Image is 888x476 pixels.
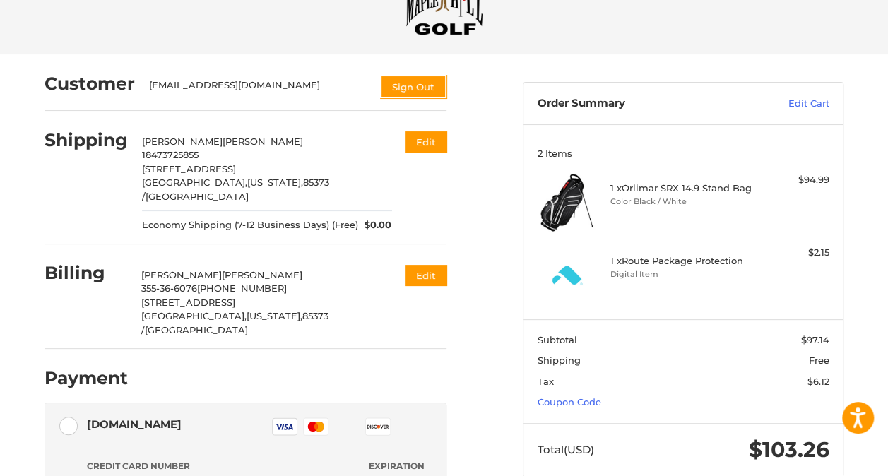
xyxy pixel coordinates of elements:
[538,148,829,159] h3: 2 Items
[141,310,247,321] span: [GEOGRAPHIC_DATA],
[87,460,355,472] label: Credit Card Number
[610,268,753,280] li: Digital Item
[145,324,248,335] span: [GEOGRAPHIC_DATA]
[369,460,426,472] label: Expiration
[756,246,829,260] div: $2.15
[538,97,736,111] h3: Order Summary
[247,177,303,188] span: [US_STATE],
[807,376,829,387] span: $6.12
[141,310,328,335] span: 85373 /
[142,136,223,147] span: [PERSON_NAME]
[405,131,446,152] button: Edit
[141,282,197,294] span: 355-36-6076
[87,412,182,436] div: [DOMAIN_NAME]
[801,334,829,345] span: $97.14
[538,396,601,407] a: Coupon Code
[610,196,753,208] li: Color Black / White
[538,443,594,456] span: Total (USD)
[45,129,128,151] h2: Shipping
[149,78,367,98] div: [EMAIL_ADDRESS][DOMAIN_NAME]
[538,334,577,345] span: Subtotal
[610,182,753,194] h4: 1 x Orlimar SRX 14.9 Stand Bag
[749,436,829,463] span: $103.26
[142,177,247,188] span: [GEOGRAPHIC_DATA],
[146,191,249,202] span: [GEOGRAPHIC_DATA]
[809,355,829,366] span: Free
[247,310,302,321] span: [US_STATE],
[45,73,135,95] h2: Customer
[222,269,302,280] span: [PERSON_NAME]
[736,97,829,111] a: Edit Cart
[141,297,235,308] span: [STREET_ADDRESS]
[142,149,199,160] span: 18473725855
[538,376,554,387] span: Tax
[197,282,287,294] span: [PHONE_NUMBER]
[142,177,329,202] span: 85373 /
[756,173,829,187] div: $94.99
[380,75,446,98] button: Sign Out
[538,355,581,366] span: Shipping
[223,136,303,147] span: [PERSON_NAME]
[142,163,236,174] span: [STREET_ADDRESS]
[45,367,128,389] h2: Payment
[45,262,127,284] h2: Billing
[141,269,222,280] span: [PERSON_NAME]
[358,218,392,232] span: $0.00
[142,218,358,232] span: Economy Shipping (7-12 Business Days) (Free)
[610,255,753,266] h4: 1 x Route Package Protection
[405,265,446,285] button: Edit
